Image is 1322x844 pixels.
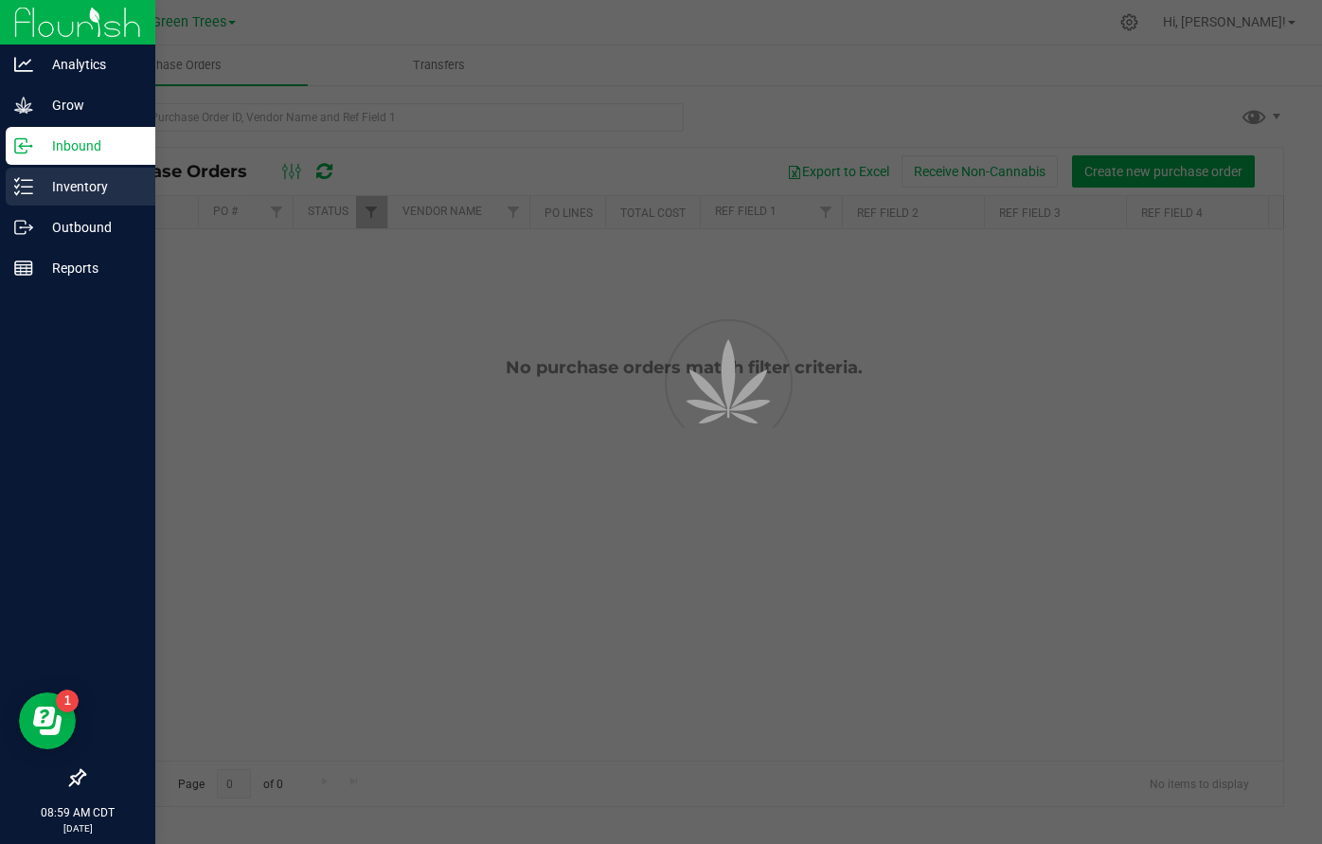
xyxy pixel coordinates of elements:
[33,216,147,239] p: Outbound
[33,94,147,117] p: Grow
[9,804,147,821] p: 08:59 AM CDT
[33,135,147,157] p: Inbound
[14,259,33,278] inline-svg: Reports
[14,55,33,74] inline-svg: Analytics
[33,257,147,279] p: Reports
[19,692,76,749] iframe: Resource center
[9,821,147,835] p: [DATE]
[14,136,33,155] inline-svg: Inbound
[14,96,33,115] inline-svg: Grow
[56,690,79,712] iframe: Resource center unread badge
[33,175,147,198] p: Inventory
[33,53,147,76] p: Analytics
[14,177,33,196] inline-svg: Inventory
[14,218,33,237] inline-svg: Outbound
